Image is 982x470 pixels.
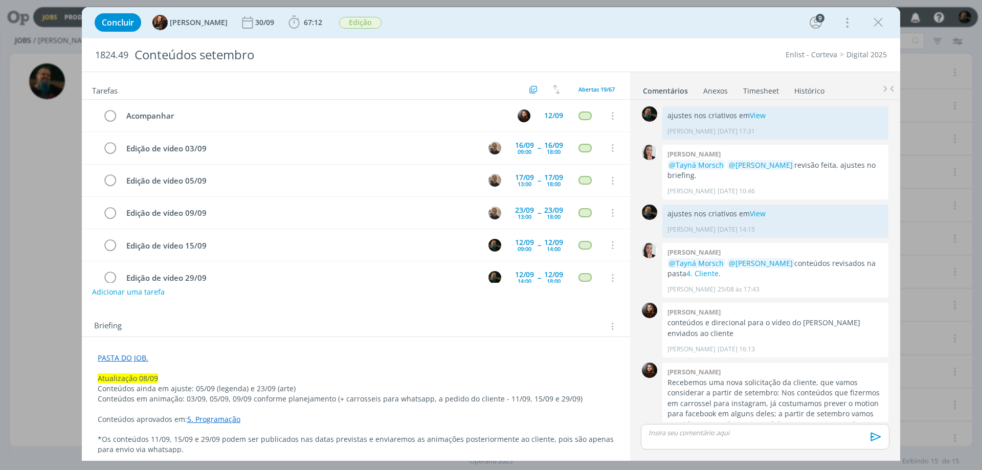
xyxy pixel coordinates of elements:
img: E [518,109,530,122]
div: Acompanhar [122,109,508,122]
p: conteúdos revisados na pasta . [667,258,883,279]
span: [DATE] 14:15 [718,225,755,234]
span: -- [538,177,541,184]
span: 67:12 [304,17,322,27]
span: -- [538,209,541,216]
p: ajustes nos criativos em [667,209,883,219]
p: *Os conteúdos 11/09, 15/09 e 29/09 podem ser publicados nas datas previstas e enviaremos as anima... [98,434,614,455]
div: 16/09 [544,142,563,149]
div: 12/09 [515,239,534,246]
img: E [642,303,657,318]
button: T[PERSON_NAME] [152,15,228,30]
div: 17/09 [544,174,563,181]
b: [PERSON_NAME] [667,248,721,257]
p: [PERSON_NAME] [667,345,716,354]
span: [DATE] 16:13 [718,345,755,354]
div: 12/09 [544,112,563,119]
button: R [487,173,502,188]
div: 23/09 [544,207,563,214]
a: View [750,209,766,218]
span: @[PERSON_NAME] [729,160,793,170]
a: 4. Cliente [686,268,719,278]
div: 18:00 [547,181,561,187]
a: 5. Programação [187,414,240,424]
button: M [487,270,502,285]
div: 16/09 [515,142,534,149]
button: Concluir [95,13,141,32]
div: 30/09 [255,19,276,26]
a: Timesheet [743,81,779,96]
p: Conteúdos ainda em ajuste: 05/09 (legenda) e 23/09 (arte) [98,384,614,394]
button: 9 [808,14,824,31]
b: [PERSON_NAME] [667,307,721,317]
img: arrow-down-up.svg [553,85,560,94]
p: [PERSON_NAME] [667,285,716,294]
span: [DATE] 10:46 [718,187,755,196]
p: [PERSON_NAME] [667,127,716,136]
div: 23/09 [515,207,534,214]
span: @Tayná Morsch [669,160,724,170]
div: Edição de vídeo 03/09 [122,142,479,155]
b: [PERSON_NAME] [667,149,721,159]
button: Adicionar uma tarefa [92,283,165,301]
span: Concluir [102,18,134,27]
span: -- [538,241,541,249]
div: Conteúdos setembro [130,42,553,68]
span: Briefing [94,320,122,333]
button: 67:12 [286,14,325,31]
p: conteúdos e direcional para o vídeo do [PERSON_NAME] enviados ao cliente [667,318,883,339]
img: M [642,106,657,122]
span: -- [538,274,541,281]
span: [DATE] 17:31 [718,127,755,136]
div: 9 [816,14,824,23]
div: 18:00 [547,278,561,284]
span: 1824.49 [95,50,128,61]
p: Conteúdos em animação: 03/09, 05/09, 09/09 conforme planejamento (+ carrosseis para whatsapp, a p... [98,394,614,404]
span: -- [538,144,541,151]
img: R [488,142,501,154]
span: Edição [339,17,382,29]
img: R [488,174,501,187]
div: 18:00 [547,214,561,219]
a: View [750,110,766,120]
b: [PERSON_NAME] [667,367,721,376]
button: R [487,205,502,220]
p: revisão feita, ajustes no briefing. [667,160,883,181]
img: R [488,207,501,219]
img: C [642,243,657,258]
a: PASTA DO JOB. [98,353,148,363]
span: Tarefas [92,83,118,96]
span: Atualização 08/09 [98,373,158,383]
img: M [488,239,501,252]
button: E [516,108,531,123]
div: 17/09 [515,174,534,181]
div: 12/09 [515,271,534,278]
img: C [642,145,657,160]
div: Anexos [703,86,728,96]
img: M [488,271,501,284]
button: M [487,237,502,253]
img: T [152,15,168,30]
div: 12/09 [544,271,563,278]
img: E [642,363,657,378]
div: 13:00 [518,214,531,219]
a: Enlist - Corteva [786,50,837,59]
button: R [487,140,502,155]
div: Edição de vídeo 29/09 [122,272,479,284]
p: [PERSON_NAME] [667,225,716,234]
img: M [642,205,657,220]
a: Comentários [642,81,688,96]
span: [PERSON_NAME] [170,19,228,26]
span: 25/08 às 17:43 [718,285,760,294]
p: Conteúdos aprovados em: [98,414,614,424]
a: Histórico [794,81,825,96]
div: 09:00 [518,149,531,154]
div: Edição de vídeo 15/09 [122,239,479,252]
span: @[PERSON_NAME] [729,258,793,268]
div: 12/09 [544,239,563,246]
div: Edição de vídeo 09/09 [122,207,479,219]
div: 14:00 [518,278,531,284]
div: 09:00 [518,246,531,252]
div: Edição de vídeo 05/09 [122,174,479,187]
div: 18:00 [547,149,561,154]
